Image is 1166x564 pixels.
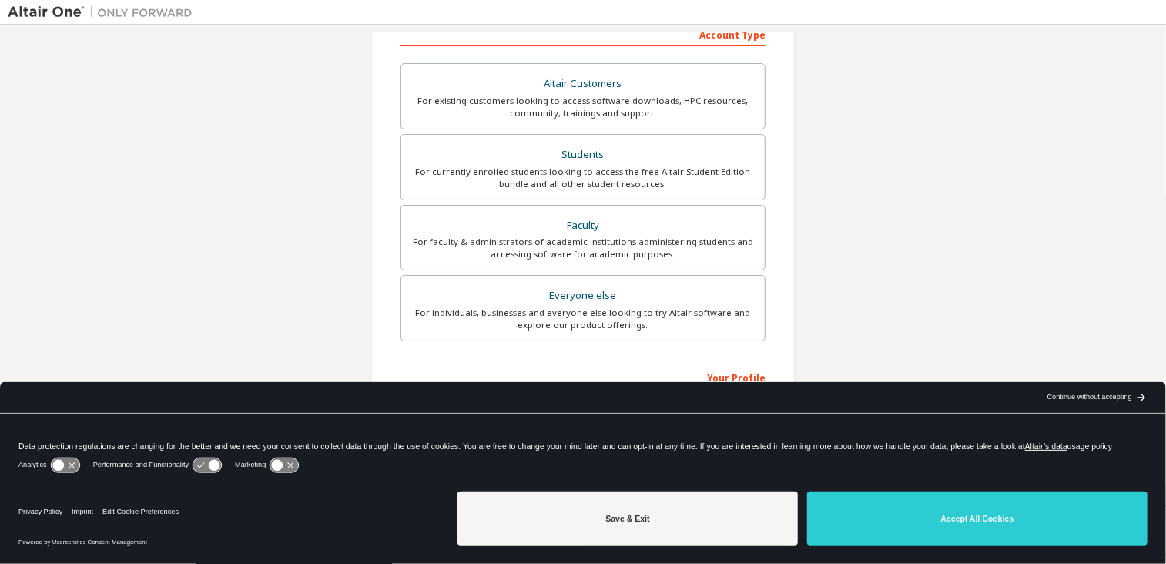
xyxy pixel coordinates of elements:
[410,236,756,260] div: For faculty & administrators of academic institutions administering students and accessing softwa...
[410,144,756,166] div: Students
[410,166,756,190] div: For currently enrolled students looking to access the free Altair Student Edition bundle and all ...
[400,364,766,389] div: Your Profile
[400,22,766,46] div: Account Type
[410,307,756,331] div: For individuals, businesses and everyone else looking to try Altair software and explore our prod...
[410,215,756,237] div: Faculty
[410,285,756,307] div: Everyone else
[410,95,756,119] div: For existing customers looking to access software downloads, HPC resources, community, trainings ...
[410,73,756,95] div: Altair Customers
[8,5,200,20] img: Altair One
